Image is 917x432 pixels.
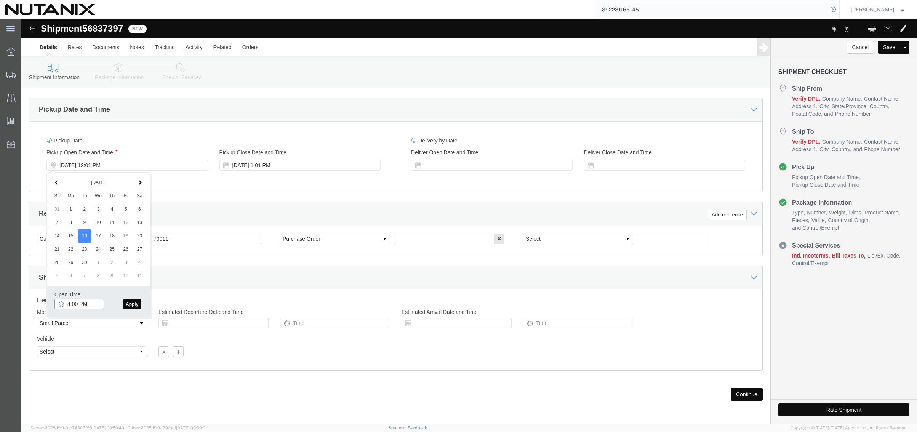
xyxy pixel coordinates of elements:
a: Feedback [408,426,427,430]
span: [DATE] 09:50:40 [92,426,124,430]
span: Server: 2025.19.0-91c74307f99 [30,426,124,430]
button: [PERSON_NAME] [850,5,907,14]
span: Client: 2025.19.0-129fbcf [128,426,207,430]
a: Support [389,426,408,430]
input: Search for shipment number, reference number [596,0,828,19]
img: logo [5,4,95,15]
span: [DATE] 09:39:01 [176,426,207,430]
span: Copyright © [DATE]-[DATE] Agistix Inc., All Rights Reserved [791,425,908,431]
span: Stephanie Guadron [851,5,894,14]
iframe: FS Legacy Container [21,19,917,424]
